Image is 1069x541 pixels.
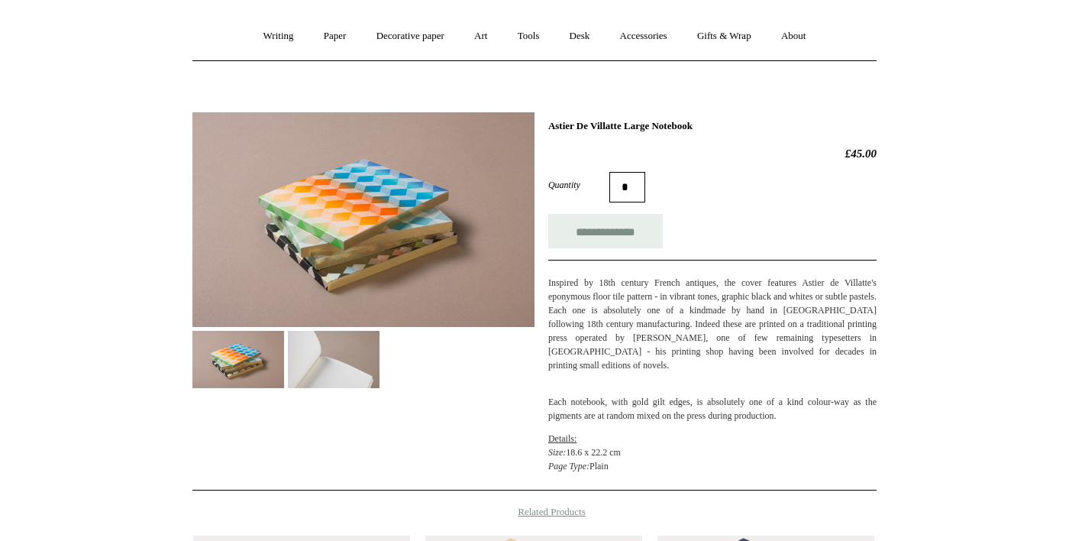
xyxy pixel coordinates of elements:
[548,120,877,132] h1: Astier De Villatte Large Notebook
[556,16,604,57] a: Desk
[363,16,458,57] a: Decorative paper
[288,331,379,388] img: Astier De Villatte Large Notebook
[566,447,621,458] span: 18.6 x 22.2 cm
[548,305,877,371] span: made by hand in [GEOGRAPHIC_DATA] following 18th century manufacturing. Indeed these are printed ...
[192,112,534,327] img: Astier De Villatte Large Notebook
[153,506,916,518] h4: Related Products
[683,16,765,57] a: Gifts & Wrap
[548,277,877,316] span: Inspired by 18th century French antiques, the cover features Astier de Villatte's eponymous floor...
[310,16,360,57] a: Paper
[504,16,554,57] a: Tools
[548,397,877,421] span: Each notebook, with gold gilt edges, is absolutely one of a kind colour-way as the pigments are a...
[589,461,609,471] span: Plain
[460,16,501,57] a: Art
[548,178,609,192] label: Quantity
[548,447,566,458] em: Size:
[192,331,284,388] img: Astier De Villatte Large Notebook
[548,147,877,160] h2: £45.00
[606,16,681,57] a: Accessories
[548,461,589,471] em: Page Type:
[767,16,820,57] a: About
[548,433,576,444] span: Details:
[250,16,308,57] a: Writing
